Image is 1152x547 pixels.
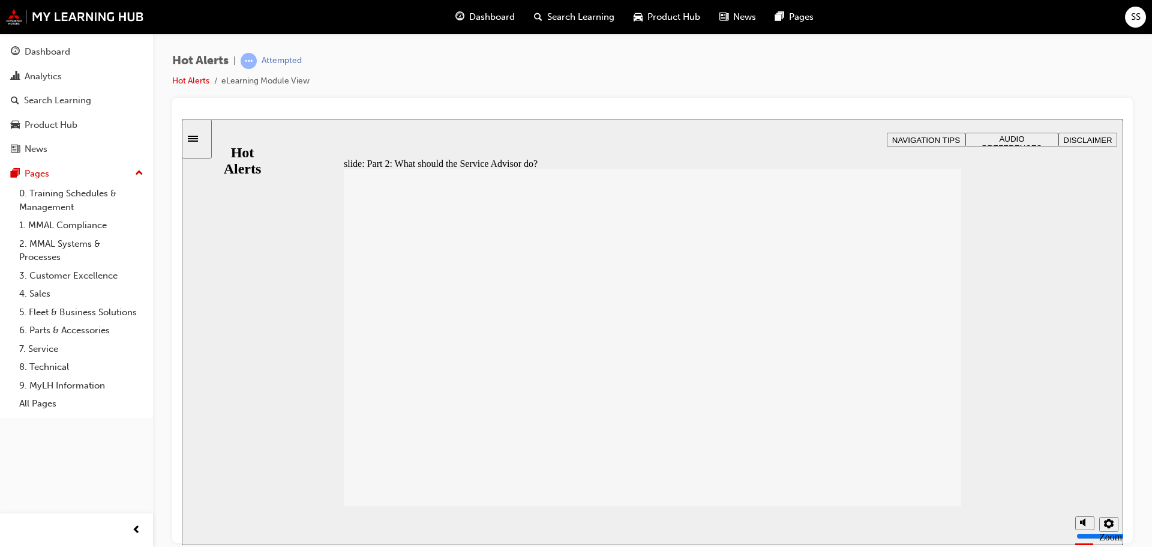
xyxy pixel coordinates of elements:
[172,76,209,86] a: Hot Alerts
[11,120,20,131] span: car-icon
[881,16,930,25] span: DISCLAIMER
[455,10,464,25] span: guage-icon
[5,89,148,112] a: Search Learning
[705,13,784,28] button: NAVIGATION TIPS
[11,95,19,106] span: search-icon
[877,13,935,28] button: DISCLAIMER
[784,13,877,28] button: AUDIO PREFERENCES
[893,397,913,411] button: Mute (Ctrl+Alt+M)
[24,94,91,107] div: Search Learning
[11,169,20,180] span: pages-icon
[14,340,148,358] a: 7. Service
[14,303,148,322] a: 5. Fleet & Business Solutions
[5,163,148,185] button: Pages
[262,55,302,67] div: Attempted
[14,216,148,235] a: 1. MMAL Compliance
[624,5,710,29] a: car-iconProduct Hub
[1131,10,1141,24] span: SS
[887,387,935,426] div: misc controls
[766,5,823,29] a: pages-iconPages
[25,118,77,132] div: Product Hub
[775,10,784,25] span: pages-icon
[14,285,148,303] a: 4. Sales
[733,10,756,24] span: News
[241,53,257,69] span: learningRecordVerb_ATTEMPT-icon
[5,138,148,160] a: News
[25,70,62,83] div: Analytics
[14,267,148,285] a: 3. Customer Excellence
[5,41,148,63] a: Dashboard
[446,5,524,29] a: guage-iconDashboard
[5,65,148,88] a: Analytics
[547,10,614,24] span: Search Learning
[800,15,860,33] span: AUDIO PREFERENCES
[789,10,814,24] span: Pages
[469,10,515,24] span: Dashboard
[172,54,229,68] span: Hot Alerts
[135,166,143,181] span: up-icon
[895,412,972,422] input: volume
[221,74,310,88] li: eLearning Module View
[534,10,542,25] span: search-icon
[5,114,148,136] a: Product Hub
[132,523,141,538] span: prev-icon
[233,54,236,68] span: |
[917,413,940,444] label: Zoom to fit
[647,10,700,24] span: Product Hub
[710,5,766,29] a: news-iconNews
[11,144,20,155] span: news-icon
[634,10,643,25] span: car-icon
[11,47,20,58] span: guage-icon
[917,397,937,413] button: Settings
[25,167,49,181] div: Pages
[524,5,624,29] a: search-iconSearch Learning
[5,38,148,163] button: DashboardAnalyticsSearch LearningProduct HubNews
[14,184,148,216] a: 0. Training Schedules & Management
[11,71,20,82] span: chart-icon
[25,142,47,156] div: News
[710,16,778,25] span: NAVIGATION TIPS
[14,235,148,267] a: 2. MMAL Systems & Processes
[1125,7,1146,28] button: SS
[14,321,148,340] a: 6. Parts & Accessories
[25,45,70,59] div: Dashboard
[14,394,148,413] a: All Pages
[6,9,144,25] img: mmal
[14,358,148,376] a: 8. Technical
[14,376,148,395] a: 9. MyLH Information
[719,10,728,25] span: news-icon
